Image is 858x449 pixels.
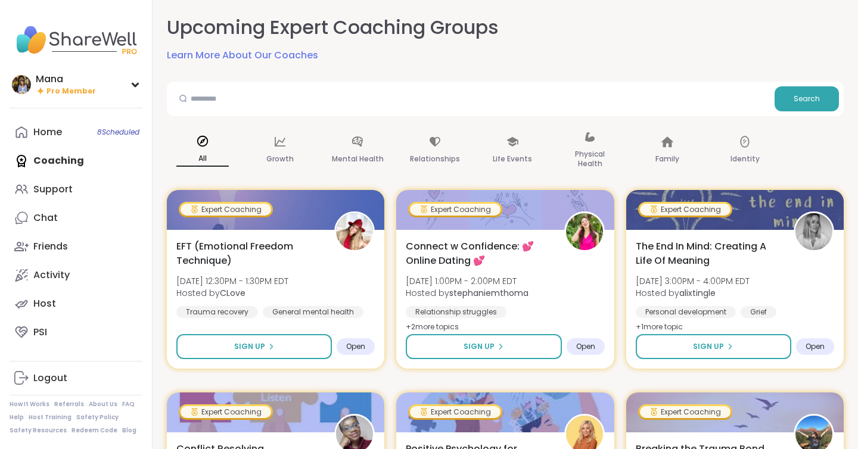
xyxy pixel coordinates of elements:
[640,204,730,216] div: Expert Coaching
[410,406,500,418] div: Expert Coaching
[406,275,529,287] span: [DATE] 1:00PM - 2:00PM EDT
[464,341,495,352] span: Sign Up
[410,204,500,216] div: Expert Coaching
[33,372,67,385] div: Logout
[636,306,736,318] div: Personal development
[346,342,365,351] span: Open
[167,14,499,41] h2: Upcoming Expert Coaching Groups
[89,400,117,409] a: About Us
[10,232,142,261] a: Friends
[176,287,288,299] span: Hosted by
[220,287,245,299] b: CLove
[33,297,56,310] div: Host
[176,275,288,287] span: [DATE] 12:30PM - 1:30PM EDT
[730,152,760,166] p: Identity
[636,275,750,287] span: [DATE] 3:00PM - 4:00PM EDT
[33,211,58,224] div: Chat
[33,240,68,253] div: Friends
[10,364,142,392] a: Logout
[71,426,117,435] a: Redeem Code
[493,152,532,166] p: Life Events
[10,19,142,61] img: ShareWell Nav Logo
[406,287,529,299] span: Hosted by
[36,73,96,86] div: Mana
[775,86,839,111] button: Search
[806,342,825,351] span: Open
[181,406,271,418] div: Expert Coaching
[10,261,142,289] a: Activity
[332,152,384,166] p: Mental Health
[636,334,791,359] button: Sign Up
[10,413,24,422] a: Help
[176,306,258,318] div: Trauma recovery
[33,126,62,139] div: Home
[181,204,271,216] div: Expert Coaching
[10,426,67,435] a: Safety Resources
[406,239,551,268] span: Connect w Confidence: 💕 Online Dating 💕
[76,413,119,422] a: Safety Policy
[576,342,595,351] span: Open
[176,239,321,268] span: EFT (Emotional Freedom Technique)
[176,151,229,167] p: All
[33,269,70,282] div: Activity
[33,183,73,196] div: Support
[10,289,142,318] a: Host
[449,287,529,299] b: stephaniemthoma
[10,118,142,146] a: Home8Scheduled
[46,86,96,96] span: Pro Member
[10,204,142,232] a: Chat
[794,93,820,104] span: Search
[10,318,142,347] a: PSI
[655,152,679,166] p: Family
[263,306,363,318] div: General mental health
[54,400,84,409] a: Referrals
[406,334,561,359] button: Sign Up
[406,306,506,318] div: Relationship struggles
[122,400,135,409] a: FAQ
[167,48,318,63] a: Learn More About Our Coaches
[266,152,294,166] p: Growth
[636,287,750,299] span: Hosted by
[12,75,31,94] img: Mana
[564,147,616,171] p: Physical Health
[795,213,832,250] img: alixtingle
[97,127,139,137] span: 8 Scheduled
[122,426,136,435] a: Blog
[693,341,724,352] span: Sign Up
[29,413,71,422] a: Host Training
[10,400,49,409] a: How It Works
[741,306,776,318] div: Grief
[176,334,332,359] button: Sign Up
[679,287,716,299] b: alixtingle
[640,406,730,418] div: Expert Coaching
[636,239,781,268] span: The End In Mind: Creating A Life Of Meaning
[10,175,142,204] a: Support
[410,152,460,166] p: Relationships
[566,213,603,250] img: stephaniemthoma
[234,341,265,352] span: Sign Up
[336,213,373,250] img: CLove
[33,326,47,339] div: PSI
